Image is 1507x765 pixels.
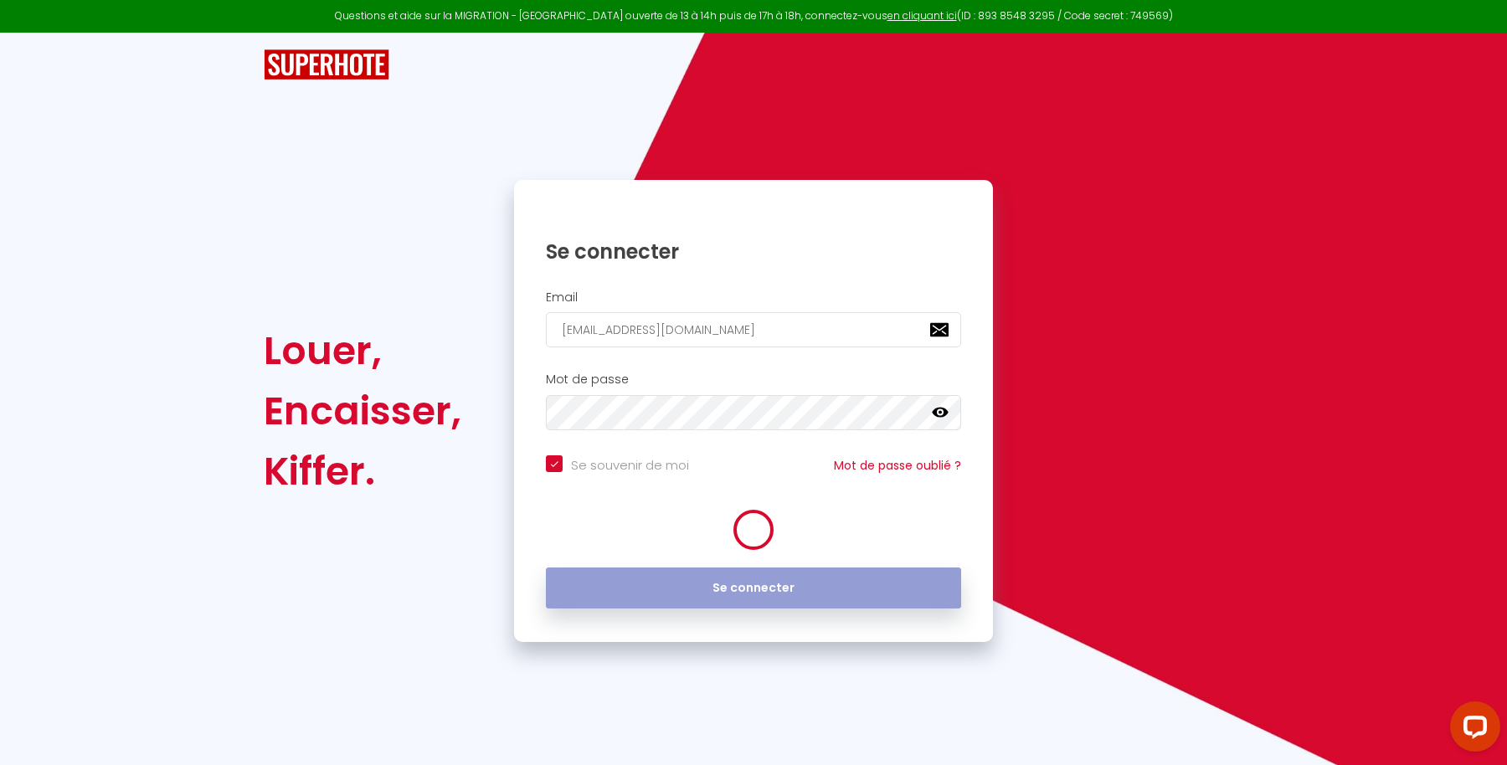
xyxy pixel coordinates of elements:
div: Louer, [264,321,461,381]
a: Mot de passe oublié ? [834,457,961,474]
iframe: LiveChat chat widget [1437,695,1507,765]
div: Kiffer. [264,441,461,501]
h1: Se connecter [546,239,961,264]
input: Ton Email [546,312,961,347]
h2: Email [546,290,961,305]
a: en cliquant ici [887,8,957,23]
img: SuperHote logo [264,49,389,80]
div: Encaisser, [264,381,461,441]
button: Se connecter [546,567,961,609]
h2: Mot de passe [546,372,961,387]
